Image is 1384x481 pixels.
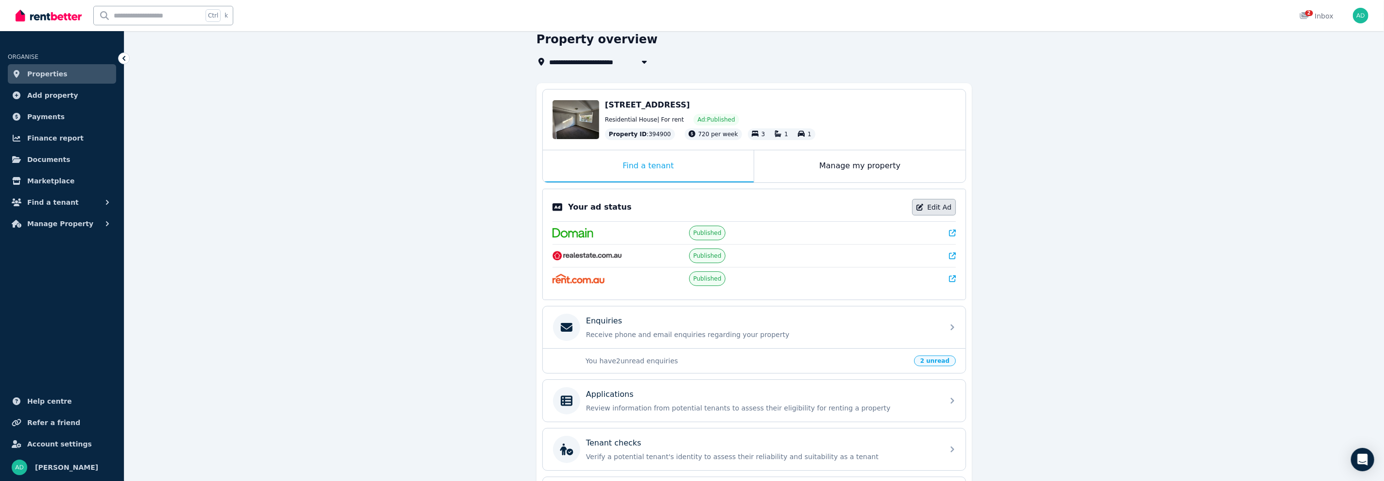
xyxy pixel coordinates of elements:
[8,214,116,233] button: Manage Property
[543,428,966,470] a: Tenant checksVerify a potential tenant's identity to assess their reliability and suitability as ...
[27,132,84,144] span: Finance report
[8,434,116,454] a: Account settings
[27,175,74,187] span: Marketplace
[698,131,738,138] span: 720 per week
[784,131,788,138] span: 1
[697,116,735,124] span: Ad: Published
[808,131,812,138] span: 1
[543,380,966,422] a: ApplicationsReview information from potential tenants to assess their eligibility for renting a p...
[605,100,690,109] span: [STREET_ADDRESS]
[8,53,38,60] span: ORGANISE
[27,154,70,165] span: Documents
[1351,448,1374,471] div: Open Intercom Messenger
[8,413,116,432] a: Refer a friend
[914,356,956,366] span: 2 unread
[586,389,634,400] p: Applications
[35,462,98,473] span: [PERSON_NAME]
[8,107,116,126] a: Payments
[553,251,622,261] img: RealEstate.com.au
[586,330,938,339] p: Receive phone and email enquiries regarding your property
[27,438,92,450] span: Account settings
[693,252,722,260] span: Published
[8,150,116,169] a: Documents
[12,460,27,475] img: Dayton Ross
[761,131,765,138] span: 3
[553,274,605,284] img: Rent.com.au
[1305,10,1313,16] span: 2
[605,128,675,140] div: : 394900
[536,32,657,47] h1: Property overview
[586,437,641,449] p: Tenant checks
[693,275,722,283] span: Published
[693,229,722,237] span: Published
[206,9,221,22] span: Ctrl
[27,417,80,428] span: Refer a friend
[553,228,593,238] img: Domain.com.au
[586,315,622,327] p: Enquiries
[754,150,966,182] div: Manage my property
[586,356,908,366] p: You have 2 unread enquiries
[586,452,938,462] p: Verify a potential tenant's identity to assess their reliability and suitability as a tenant
[1353,8,1368,23] img: Dayton Ross
[27,218,93,230] span: Manage Property
[609,130,647,138] span: Property ID
[27,68,68,80] span: Properties
[8,171,116,191] a: Marketplace
[27,89,78,101] span: Add property
[605,116,684,124] span: Residential House | For rent
[8,392,116,411] a: Help centre
[16,8,82,23] img: RentBetter
[586,403,938,413] p: Review information from potential tenants to assess their eligibility for renting a property
[543,150,754,182] div: Find a tenant
[8,86,116,105] a: Add property
[912,199,956,215] a: Edit Ad
[1299,11,1333,21] div: Inbox
[8,64,116,84] a: Properties
[8,193,116,212] button: Find a tenant
[225,12,228,19] span: k
[27,196,79,208] span: Find a tenant
[27,111,65,123] span: Payments
[8,128,116,148] a: Finance report
[543,306,966,348] a: EnquiriesReceive phone and email enquiries regarding your property
[568,201,631,213] p: Your ad status
[27,395,72,407] span: Help centre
